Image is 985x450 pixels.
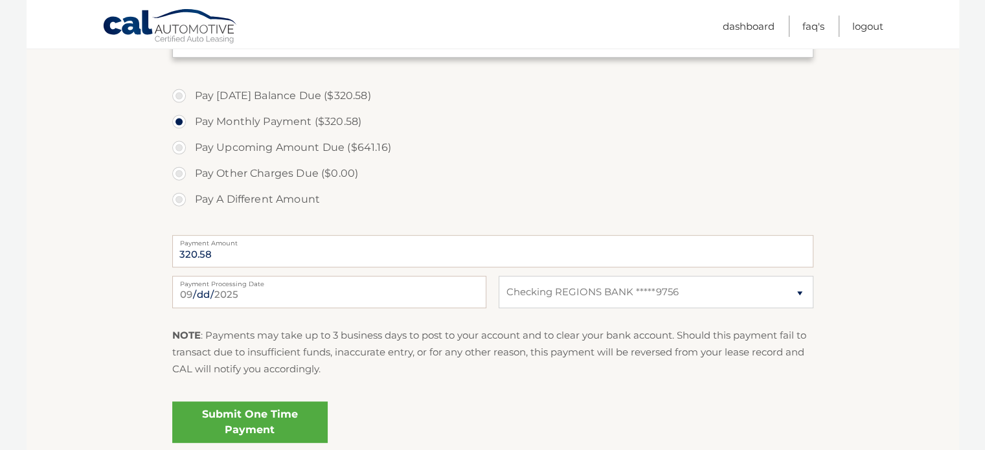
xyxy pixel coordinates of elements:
[172,161,813,186] label: Pay Other Charges Due ($0.00)
[852,16,883,37] a: Logout
[102,8,238,46] a: Cal Automotive
[802,16,824,37] a: FAQ's
[172,276,486,308] input: Payment Date
[172,83,813,109] label: Pay [DATE] Balance Due ($320.58)
[723,16,775,37] a: Dashboard
[172,235,813,267] input: Payment Amount
[172,401,328,443] a: Submit One Time Payment
[172,109,813,135] label: Pay Monthly Payment ($320.58)
[172,186,813,212] label: Pay A Different Amount
[172,329,201,341] strong: NOTE
[172,276,486,286] label: Payment Processing Date
[172,235,813,245] label: Payment Amount
[172,327,813,378] p: : Payments may take up to 3 business days to post to your account and to clear your bank account....
[172,135,813,161] label: Pay Upcoming Amount Due ($641.16)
